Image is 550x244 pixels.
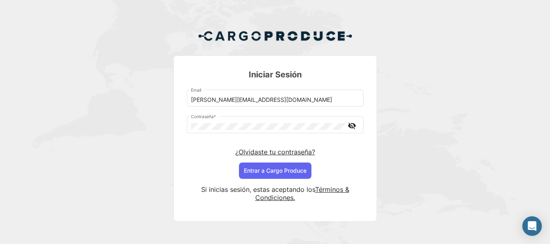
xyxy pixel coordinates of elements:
[198,26,353,46] img: Cargo Produce Logo
[255,185,349,202] a: Términos & Condiciones.
[201,185,315,193] span: Si inicias sesión, estas aceptando los
[191,97,359,103] input: Email
[235,148,315,156] a: ¿Olvidaste tu contraseña?
[239,163,311,179] button: Entrar a Cargo Produce
[347,121,357,131] mat-icon: visibility_off
[522,216,542,236] div: Abrir Intercom Messenger
[187,69,364,80] h3: Iniciar Sesión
